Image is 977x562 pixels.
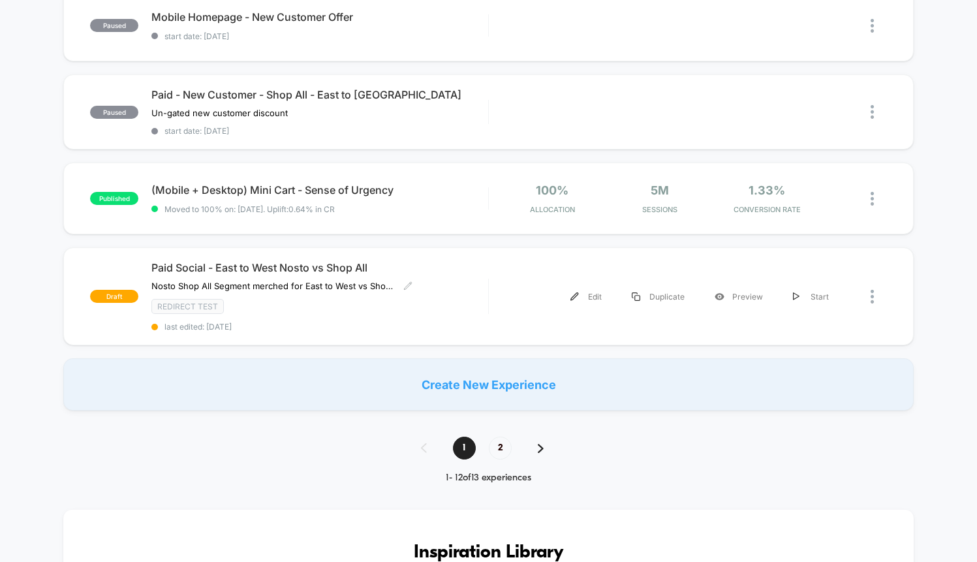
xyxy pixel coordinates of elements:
span: published [90,192,138,205]
img: close [871,19,874,33]
span: start date: [DATE] [151,31,488,41]
div: Preview [700,282,778,311]
div: Edit [555,282,617,311]
span: 1 [453,437,476,460]
span: 2 [489,437,512,460]
span: paused [90,106,138,119]
div: Start [778,282,844,311]
span: paused [90,19,138,32]
img: close [871,105,874,119]
span: Paid Social - East to West Nosto vs Shop All [151,261,488,274]
span: Mobile Homepage - New Customer Offer [151,10,488,23]
span: Sessions [610,205,710,214]
div: Create New Experience [63,358,913,411]
span: 5M [651,183,669,197]
img: pagination forward [538,444,544,453]
img: menu [632,292,640,301]
span: CONVERSION RATE [717,205,817,214]
span: (Mobile + Desktop) Mini Cart - Sense of Urgency [151,183,488,196]
span: Paid - New Customer - Shop All - East to [GEOGRAPHIC_DATA] [151,88,488,101]
span: start date: [DATE] [151,126,488,136]
div: Duplicate [617,282,700,311]
span: 1.33% [749,183,785,197]
span: Moved to 100% on: [DATE] . Uplift: 0.64% in CR [164,204,335,214]
span: Nosto Shop All Segment merched for East to West vs Shop All Standard [151,281,394,291]
img: close [871,192,874,206]
span: last edited: [DATE] [151,322,488,332]
span: draft [90,290,138,303]
span: Allocation [530,205,575,214]
img: menu [570,292,579,301]
img: menu [793,292,799,301]
img: close [871,290,874,304]
span: Redirect Test [151,299,224,314]
div: 1 - 12 of 13 experiences [408,473,570,484]
span: Un-gated new customer discount [151,108,288,118]
span: 100% [536,183,568,197]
